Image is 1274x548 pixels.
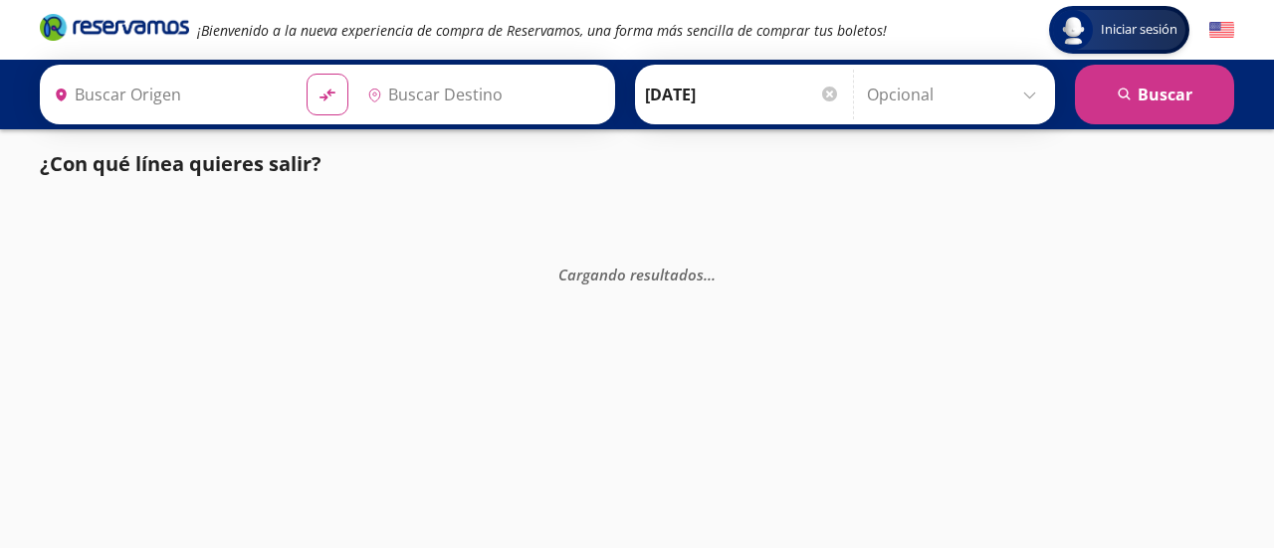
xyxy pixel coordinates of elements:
span: . [712,264,716,283]
input: Opcional [867,70,1045,119]
input: Buscar Origen [46,70,291,119]
span: . [708,264,712,283]
input: Buscar Destino [359,70,604,119]
a: Brand Logo [40,12,189,48]
input: Elegir Fecha [645,70,840,119]
button: Buscar [1075,65,1234,124]
em: Cargando resultados [558,264,716,283]
span: . [704,264,708,283]
button: English [1209,18,1234,43]
span: Iniciar sesión [1093,20,1185,40]
p: ¿Con qué línea quieres salir? [40,149,321,179]
i: Brand Logo [40,12,189,42]
em: ¡Bienvenido a la nueva experiencia de compra de Reservamos, una forma más sencilla de comprar tus... [197,21,887,40]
